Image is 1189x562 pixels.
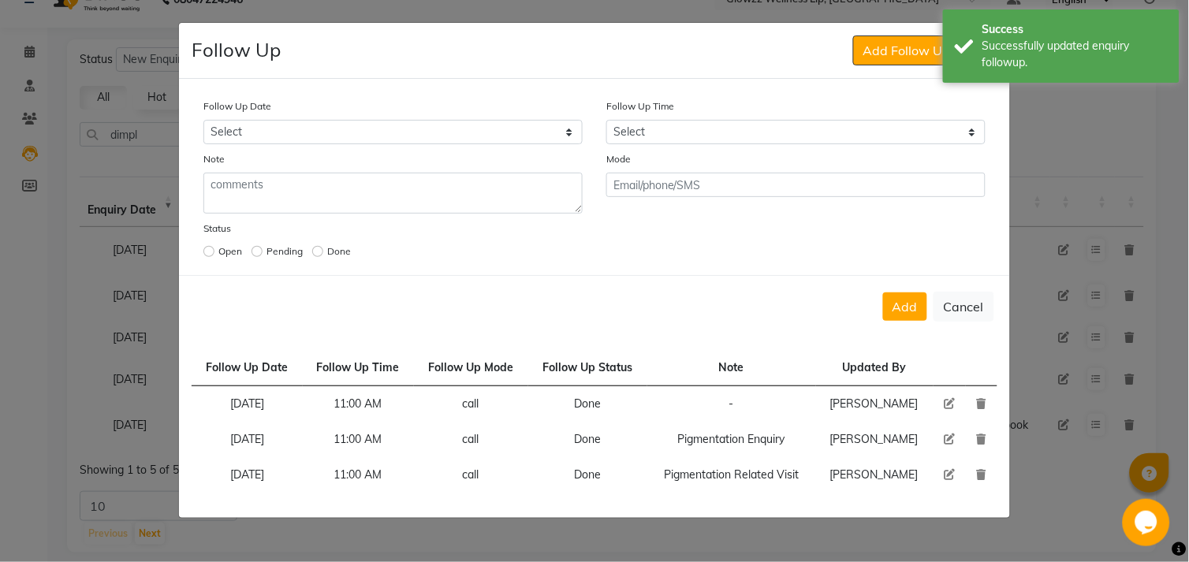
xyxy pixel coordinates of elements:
label: Open [218,244,242,259]
td: call [414,457,528,493]
td: [PERSON_NAME] [816,386,934,422]
td: [PERSON_NAME] [816,422,934,457]
td: Done [528,457,647,493]
div: [DATE] [201,431,293,448]
h4: Follow Up [192,35,281,64]
label: Follow Up Date [203,99,271,114]
td: Note [647,350,816,386]
td: call [414,422,528,457]
iframe: chat widget [1123,499,1173,546]
label: Done [327,244,351,259]
label: Note [203,152,225,166]
td: Pigmentation Enquiry [647,422,816,457]
button: Add [883,292,927,321]
td: call [414,386,528,422]
div: Success [982,21,1168,38]
div: 11:00 AM [312,467,404,483]
label: Status [203,221,231,236]
div: [DATE] [201,396,293,412]
td: Done [528,386,647,422]
td: Follow Up Mode [414,350,528,386]
label: Follow Up Time [606,99,675,114]
td: Updated By [816,350,934,386]
div: [DATE] [201,467,293,483]
td: [PERSON_NAME] [816,457,934,493]
td: Done [528,422,647,457]
button: Cancel [934,292,994,322]
td: - [647,386,816,422]
label: Mode [606,152,631,166]
button: Add Follow Up [853,35,961,65]
div: Successfully updated enquiry followup. [982,38,1168,71]
td: Follow Up Time [303,350,414,386]
div: 11:00 AM [312,396,404,412]
td: Follow Up Status [528,350,647,386]
td: Pigmentation Related Visit [647,457,816,493]
div: 11:00 AM [312,431,404,448]
label: Pending [266,244,303,259]
input: Email/phone/SMS [606,173,986,197]
td: Follow Up Date [192,350,302,386]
